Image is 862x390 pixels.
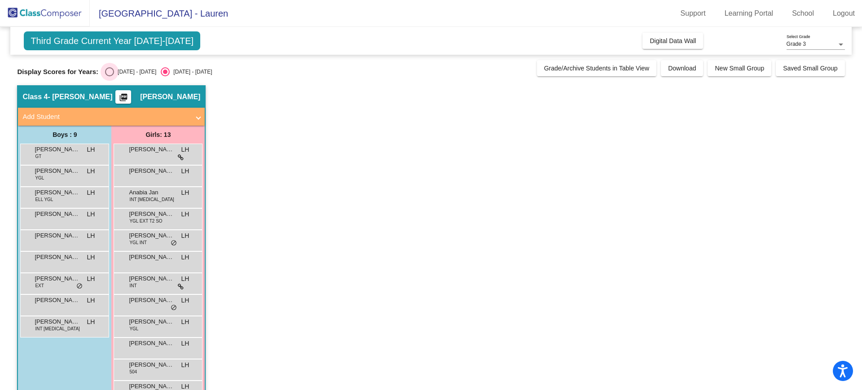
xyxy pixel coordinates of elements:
[18,108,205,126] mat-expansion-panel-header: Add Student
[650,37,696,44] span: Digital Data Wall
[17,68,98,76] span: Display Scores for Years:
[181,317,189,327] span: LH
[181,339,189,348] span: LH
[170,68,212,76] div: [DATE] - [DATE]
[35,231,79,240] span: [PERSON_NAME]
[129,196,174,203] span: INT [MEDICAL_DATA]
[35,296,79,305] span: [PERSON_NAME]
[87,274,95,284] span: LH
[181,145,189,154] span: LH
[826,6,862,21] a: Logout
[35,153,41,160] span: GT
[129,325,138,332] span: YGL
[35,317,79,326] span: [PERSON_NAME]
[661,60,703,76] button: Download
[544,65,650,72] span: Grade/Archive Students in Table View
[140,92,200,101] span: [PERSON_NAME]
[181,167,189,176] span: LH
[22,112,189,122] mat-panel-title: Add Student
[35,253,79,262] span: [PERSON_NAME]
[181,253,189,262] span: LH
[76,283,83,290] span: do_not_disturb_alt
[717,6,781,21] a: Learning Portal
[129,339,174,348] span: [PERSON_NAME]
[129,167,174,175] span: [PERSON_NAME] [PERSON_NAME]
[24,31,200,50] span: Third Grade Current Year [DATE]-[DATE]
[18,126,111,144] div: Boys : 9
[129,188,174,197] span: Anabia Jan
[129,317,174,326] span: [PERSON_NAME]
[181,296,189,305] span: LH
[785,6,821,21] a: School
[642,33,703,49] button: Digital Data Wall
[708,60,771,76] button: New Small Group
[129,296,174,305] span: [PERSON_NAME]
[114,68,156,76] div: [DATE] - [DATE]
[105,67,212,76] mat-radio-group: Select an option
[715,65,764,72] span: New Small Group
[537,60,657,76] button: Grade/Archive Students in Table View
[35,210,79,219] span: [PERSON_NAME]
[129,239,147,246] span: YGL INT
[787,41,806,47] span: Grade 3
[87,317,95,327] span: LH
[87,167,95,176] span: LH
[87,188,95,197] span: LH
[171,304,177,311] span: do_not_disturb_alt
[35,167,79,175] span: [PERSON_NAME]
[171,240,177,247] span: do_not_disturb_alt
[129,253,174,262] span: [PERSON_NAME]
[129,231,174,240] span: [PERSON_NAME]
[129,368,137,375] span: 504
[87,253,95,262] span: LH
[87,296,95,305] span: LH
[35,196,53,203] span: ELL YGL
[129,282,136,289] span: INT
[668,65,696,72] span: Download
[35,145,79,154] span: [PERSON_NAME]
[181,274,189,284] span: LH
[181,188,189,197] span: LH
[87,210,95,219] span: LH
[35,325,79,332] span: INT [MEDICAL_DATA]
[115,90,131,104] button: Print Students Details
[776,60,844,76] button: Saved Small Group
[22,92,48,101] span: Class 4
[87,231,95,241] span: LH
[129,145,174,154] span: [PERSON_NAME]
[673,6,713,21] a: Support
[118,93,129,105] mat-icon: picture_as_pdf
[35,175,44,181] span: YGL
[129,218,162,224] span: YGL EXT T2 SO
[181,360,189,370] span: LH
[111,126,205,144] div: Girls: 13
[90,6,228,21] span: [GEOGRAPHIC_DATA] - Lauren
[35,188,79,197] span: [PERSON_NAME]
[129,210,174,219] span: [PERSON_NAME]
[181,210,189,219] span: LH
[35,274,79,283] span: [PERSON_NAME]
[783,65,837,72] span: Saved Small Group
[129,274,174,283] span: [PERSON_NAME]
[129,360,174,369] span: [PERSON_NAME]
[35,282,44,289] span: EXT
[87,145,95,154] span: LH
[181,231,189,241] span: LH
[48,92,112,101] span: - [PERSON_NAME]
